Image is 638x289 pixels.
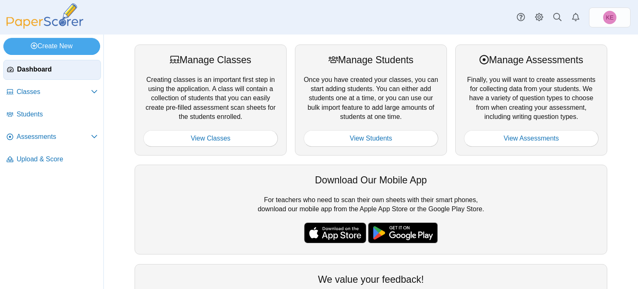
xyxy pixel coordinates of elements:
[304,53,438,67] div: Manage Students
[143,273,599,286] div: We value your feedback!
[143,173,599,187] div: Download Our Mobile App
[143,53,278,67] div: Manage Classes
[295,44,447,156] div: Once you have created your classes, you can start adding students. You can either add students on...
[455,44,607,156] div: Finally, you will want to create assessments for collecting data from your students. We have a va...
[464,130,599,147] a: View Assessments
[606,15,614,20] span: Kimberly Evans
[17,155,98,164] span: Upload & Score
[143,130,278,147] a: View Classes
[368,222,438,243] img: google-play-badge.png
[3,127,101,147] a: Assessments
[603,11,616,24] span: Kimberly Evans
[589,7,631,27] a: Kimberly Evans
[464,53,599,67] div: Manage Assessments
[17,132,91,141] span: Assessments
[3,3,86,29] img: PaperScorer
[567,8,585,27] a: Alerts
[304,130,438,147] a: View Students
[3,60,101,80] a: Dashboard
[17,110,98,119] span: Students
[135,44,287,156] div: Creating classes is an important first step in using the application. A class will contain a coll...
[3,23,86,30] a: PaperScorer
[17,65,97,74] span: Dashboard
[3,150,101,170] a: Upload & Score
[3,38,100,54] a: Create New
[17,87,91,96] span: Classes
[304,222,366,243] img: apple-store-badge.svg
[3,82,101,102] a: Classes
[135,165,607,254] div: For teachers who need to scan their own sheets with their smart phones, download our mobile app f...
[3,105,101,125] a: Students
